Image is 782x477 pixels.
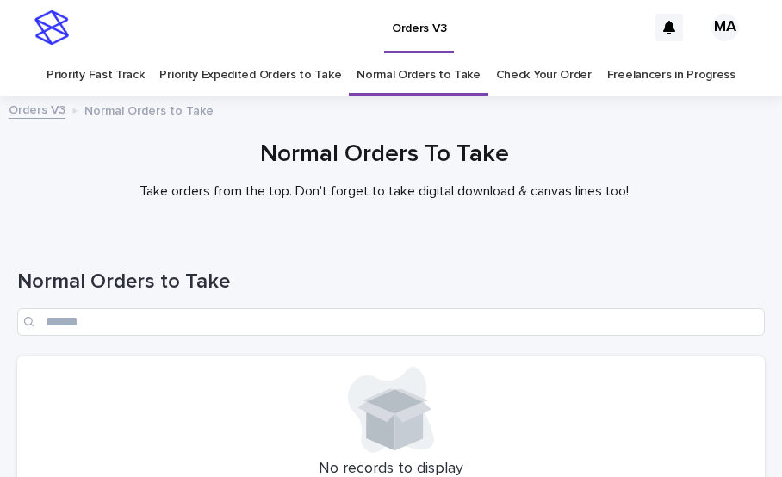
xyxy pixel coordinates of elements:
[47,55,144,96] a: Priority Fast Track
[711,14,739,41] div: MA
[17,140,752,170] h1: Normal Orders To Take
[159,55,341,96] a: Priority Expedited Orders to Take
[84,100,214,119] p: Normal Orders to Take
[17,308,765,336] input: Search
[496,55,592,96] a: Check Your Order
[17,269,765,294] h1: Normal Orders to Take
[40,183,729,200] p: Take orders from the top. Don't forget to take digital download & canvas lines too!
[34,10,69,45] img: stacker-logo-s-only.png
[9,99,65,119] a: Orders V3
[607,55,735,96] a: Freelancers in Progress
[357,55,481,96] a: Normal Orders to Take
